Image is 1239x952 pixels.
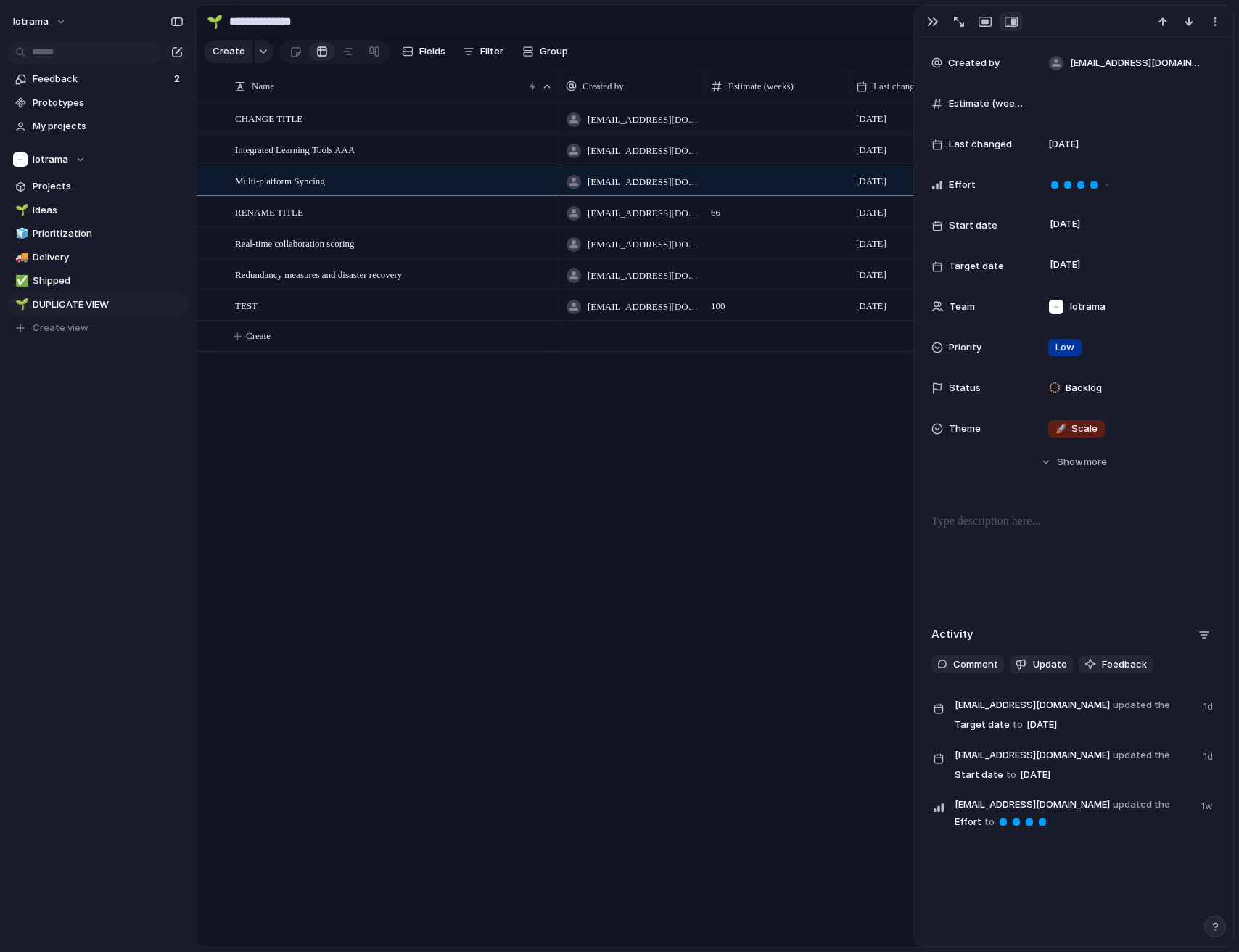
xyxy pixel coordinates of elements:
[7,294,189,316] div: 🌱DUPLICATE VIEW
[7,176,189,197] a: Projects
[588,112,698,127] span: [EMAIL_ADDRESS][DOMAIN_NAME]
[931,655,1004,674] button: Comment
[235,110,302,126] span: CHANGE TITLE
[7,223,189,245] a: 🧊Prioritization
[949,340,981,355] span: Priority
[1113,748,1170,763] span: updated the
[7,317,189,339] button: Create view
[7,149,189,171] button: Iotrama
[1070,56,1203,70] span: [EMAIL_ADDRESS][DOMAIN_NAME]
[13,226,28,241] button: 🧊
[1070,300,1106,314] span: Iotrama
[204,40,252,63] button: Create
[856,299,886,313] span: [DATE]
[1066,381,1102,395] span: Backlog
[856,112,886,126] span: [DATE]
[7,247,189,268] div: 🚚Delivery
[235,297,258,313] span: TEST
[235,234,355,251] span: Real-time collaboration scoring
[1203,697,1216,714] span: 1d
[15,273,25,290] div: ✅
[583,79,624,94] span: Created by
[457,40,509,63] button: Filter
[931,449,1216,475] button: Showmore
[13,15,49,29] span: iotrama
[588,300,698,314] span: [EMAIL_ADDRESS][DOMAIN_NAME]
[7,68,189,90] a: Feedback2
[15,202,25,218] div: 🌱
[15,296,25,313] div: 🌱
[1203,747,1216,764] span: 1d
[13,250,28,265] button: 🚚
[705,291,849,313] span: 100
[1048,137,1079,152] span: [DATE]
[33,226,184,241] span: Prioritization
[588,175,698,189] span: [EMAIL_ADDRESS][DOMAIN_NAME]
[33,274,184,288] span: Shipped
[955,698,1110,713] span: [EMAIL_ADDRESS][DOMAIN_NAME]
[949,259,1004,274] span: Target date
[856,237,886,251] span: [DATE]
[33,321,88,335] span: Create view
[955,697,1195,735] span: Target date
[33,297,184,312] span: DUPLICATE VIEW
[1006,768,1016,782] span: to
[1113,797,1170,812] span: updated the
[1046,216,1084,233] span: [DATE]
[588,237,698,252] span: [EMAIL_ADDRESS][DOMAIN_NAME]
[33,179,184,194] span: Projects
[7,115,189,137] a: My projects
[13,274,28,288] button: ✅
[728,79,794,94] span: Estimate (weeks)
[7,200,189,221] div: 🌱Ideas
[480,44,503,59] span: Filter
[931,626,973,643] h2: Activity
[955,796,1193,830] span: Effort
[7,270,189,292] a: ✅Shipped
[33,203,184,218] span: Ideas
[949,97,1024,111] span: Estimate (weeks)
[955,797,1110,812] span: [EMAIL_ADDRESS][DOMAIN_NAME]
[207,12,223,31] div: 🌱
[588,144,698,158] span: [EMAIL_ADDRESS][DOMAIN_NAME]
[705,197,849,220] span: 66
[588,206,698,221] span: [EMAIL_ADDRESS][DOMAIN_NAME]
[33,96,184,110] span: Prototypes
[33,250,184,265] span: Delivery
[1057,455,1083,469] span: Show
[1033,657,1067,672] span: Update
[1079,655,1153,674] button: Feedback
[7,92,189,114] a: Prototypes
[856,143,886,157] span: [DATE]
[235,203,303,220] span: RENAME TITLE
[984,815,995,829] span: to
[419,44,445,59] span: Fields
[235,172,325,189] span: Multi-platform Syncing
[856,205,886,220] span: [DATE]
[174,72,183,86] span: 2
[856,174,886,189] span: [DATE]
[1113,698,1170,713] span: updated the
[1013,718,1023,732] span: to
[1055,422,1098,436] span: Scale
[515,40,575,63] button: Group
[33,119,184,134] span: My projects
[252,79,274,94] span: Name
[955,748,1110,763] span: [EMAIL_ADDRESS][DOMAIN_NAME]
[949,178,976,192] span: Effort
[1023,716,1061,734] span: [DATE]
[948,56,1000,70] span: Created by
[213,44,245,59] span: Create
[1201,796,1216,813] span: 1w
[235,266,402,282] span: Redundancy measures and disaster recovery
[396,40,451,63] button: Fields
[15,226,25,242] div: 🧊
[13,203,28,218] button: 🌱
[949,218,997,233] span: Start date
[540,44,568,59] span: Group
[33,152,68,167] span: Iotrama
[1084,455,1107,469] span: more
[1010,655,1073,674] button: Update
[1016,766,1055,784] span: [DATE]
